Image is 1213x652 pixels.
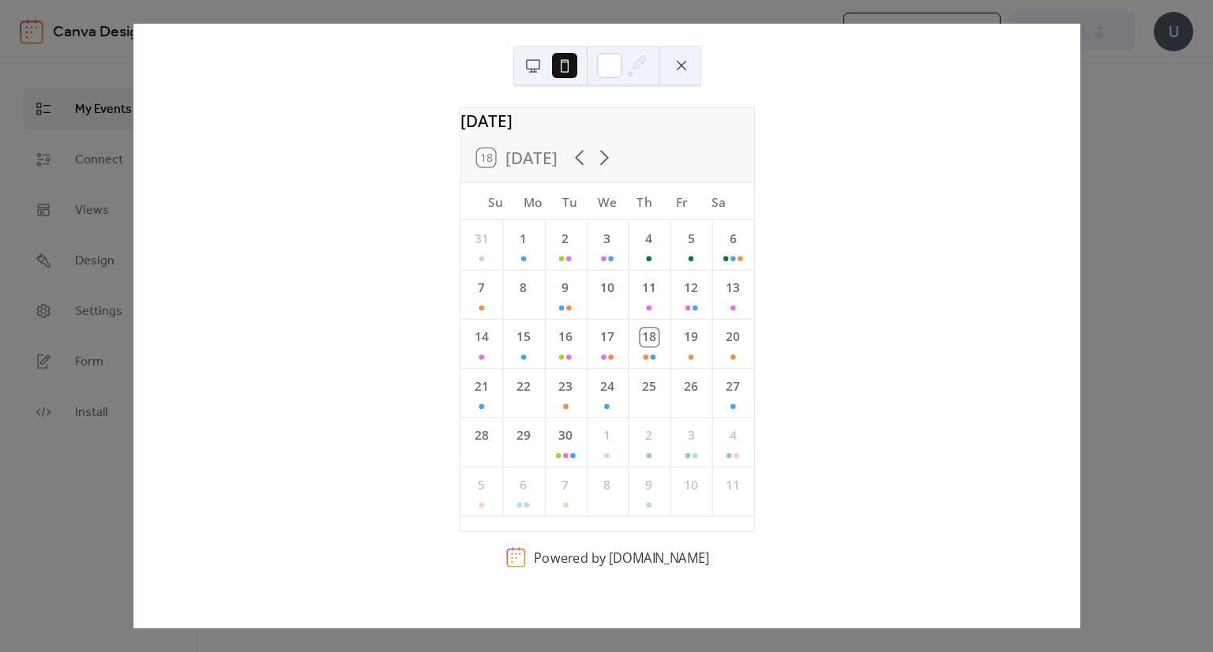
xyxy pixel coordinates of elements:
[514,279,532,297] div: 8
[471,377,490,395] div: 21
[471,426,490,444] div: 28
[598,328,616,347] div: 17
[625,183,663,220] div: Th
[598,476,616,494] div: 8
[598,279,616,297] div: 10
[682,279,700,297] div: 12
[640,328,658,347] div: 18
[534,549,709,566] div: Powered by
[514,328,532,347] div: 15
[598,426,616,444] div: 1
[640,476,658,494] div: 9
[514,183,551,220] div: Mo
[514,377,532,395] div: 22
[640,377,658,395] div: 25
[551,183,588,220] div: Tu
[723,377,742,395] div: 27
[700,183,737,220] div: Sa
[608,549,708,566] a: [DOMAIN_NAME]
[476,183,513,220] div: Su
[640,279,658,297] div: 11
[663,183,700,220] div: Fr
[471,230,490,248] div: 31
[682,377,700,395] div: 26
[640,426,658,444] div: 2
[556,426,574,444] div: 30
[556,377,574,395] div: 23
[598,377,616,395] div: 24
[514,476,532,494] div: 6
[514,230,532,248] div: 1
[471,279,490,297] div: 7
[723,279,742,297] div: 13
[682,328,700,347] div: 19
[682,426,700,444] div: 3
[723,230,742,248] div: 6
[471,328,490,347] div: 14
[598,230,616,248] div: 3
[723,328,742,347] div: 20
[556,279,574,297] div: 9
[460,108,754,133] div: [DATE]
[682,476,700,494] div: 10
[723,426,742,444] div: 4
[556,328,574,347] div: 16
[556,230,574,248] div: 2
[471,476,490,494] div: 5
[556,476,574,494] div: 7
[723,476,742,494] div: 11
[588,183,625,220] div: We
[682,230,700,248] div: 5
[640,230,658,248] div: 4
[514,426,532,444] div: 29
